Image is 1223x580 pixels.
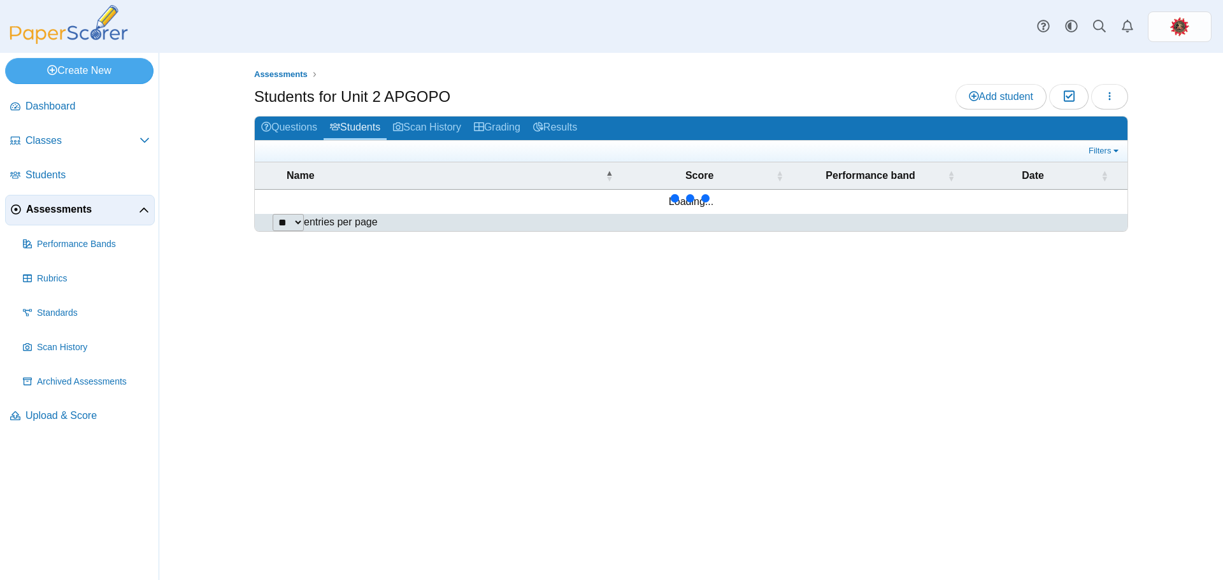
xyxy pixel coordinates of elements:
[18,298,155,329] a: Standards
[37,341,150,354] span: Scan History
[776,169,783,182] span: Score : Activate to sort
[5,126,155,157] a: Classes
[5,401,155,432] a: Upload & Score
[1085,145,1124,157] a: Filters
[18,264,155,294] a: Rubrics
[254,86,450,108] h1: Students for Unit 2 APGOPO
[605,169,613,182] span: Name : Activate to invert sorting
[5,160,155,191] a: Students
[955,84,1047,110] a: Add student
[304,216,378,227] label: entries per page
[968,169,1098,183] span: Date
[527,117,583,140] a: Results
[25,99,150,113] span: Dashboard
[1148,11,1212,42] a: ps.BdVRPPpVVw2VGlwN
[1113,13,1141,41] a: Alerts
[37,272,150,285] span: Rubrics
[26,202,139,216] span: Assessments
[25,409,150,423] span: Upload & Score
[1101,169,1108,182] span: Date : Activate to sort
[255,190,1127,214] td: Loading...
[18,229,155,260] a: Performance Bands
[5,195,155,225] a: Assessments
[251,67,311,83] a: Assessments
[5,58,154,83] a: Create New
[5,35,132,46] a: PaperScorer
[25,168,150,182] span: Students
[969,91,1033,102] span: Add student
[1169,17,1190,37] img: ps.BdVRPPpVVw2VGlwN
[324,117,387,140] a: Students
[18,332,155,363] a: Scan History
[5,5,132,44] img: PaperScorer
[18,367,155,397] a: Archived Assessments
[5,92,155,122] a: Dashboard
[287,169,603,183] span: Name
[25,134,139,148] span: Classes
[255,117,324,140] a: Questions
[37,238,150,251] span: Performance Bands
[947,169,955,182] span: Performance band : Activate to sort
[37,376,150,388] span: Archived Assessments
[254,69,308,79] span: Assessments
[626,169,773,183] span: Score
[37,307,150,320] span: Standards
[1169,17,1190,37] span: Kyle Kleiman
[387,117,468,140] a: Scan History
[796,169,945,183] span: Performance band
[468,117,527,140] a: Grading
